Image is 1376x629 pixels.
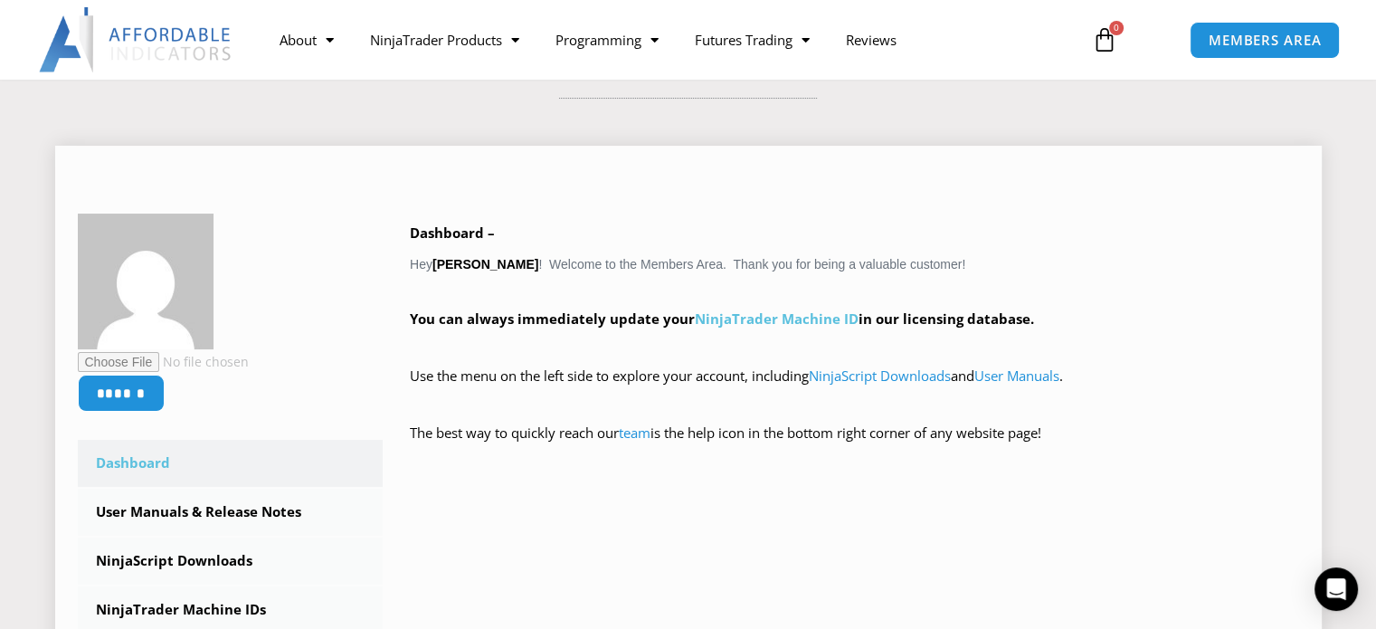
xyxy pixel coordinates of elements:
a: 0 [1065,14,1144,66]
a: NinjaTrader Machine ID [695,310,859,328]
a: User Manuals & Release Notes [78,489,384,536]
a: NinjaTrader Products [352,19,537,61]
strong: You can always immediately update your in our licensing database. [410,310,1034,328]
div: Open Intercom Messenger [1314,567,1358,611]
a: Futures Trading [677,19,828,61]
div: Hey ! Welcome to the Members Area. Thank you for being a valuable customer! [410,221,1299,472]
a: NinjaScript Downloads [809,367,951,385]
span: 0 [1109,21,1124,35]
a: team [619,424,650,442]
img: 014fa75dfb2df130fe23b1c9989e033da789d5145bd1ee8b8be748709490fdc0 [78,214,214,349]
a: MEMBERS AREA [1190,22,1341,59]
nav: Menu [261,19,1074,61]
span: MEMBERS AREA [1209,33,1322,47]
a: User Manuals [974,367,1059,385]
a: Programming [537,19,677,61]
a: NinjaScript Downloads [78,538,384,585]
img: LogoAI | Affordable Indicators – NinjaTrader [39,7,233,72]
strong: [PERSON_NAME] [432,257,538,272]
p: The best way to quickly reach our is the help icon in the bottom right corner of any website page! [410,421,1299,472]
a: Dashboard [78,440,384,487]
a: Reviews [828,19,915,61]
p: Use the menu on the left side to explore your account, including and . [410,364,1299,415]
a: About [261,19,352,61]
b: Dashboard – [410,224,495,242]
